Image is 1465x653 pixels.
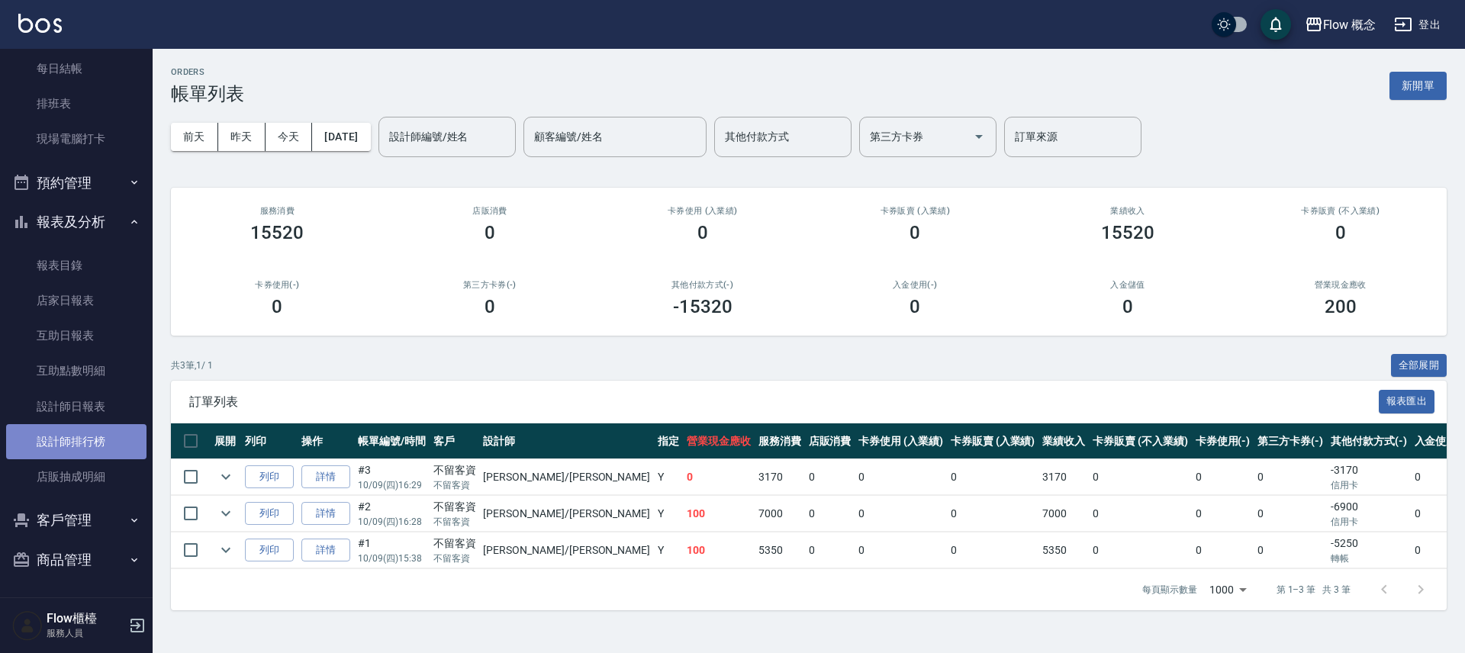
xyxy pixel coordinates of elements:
[402,206,578,216] h2: 店販消費
[354,459,430,495] td: #3
[6,500,146,540] button: 客戶管理
[6,202,146,242] button: 報表及分析
[1254,459,1327,495] td: 0
[171,83,244,105] h3: 帳單列表
[171,359,213,372] p: 共 3 筆, 1 / 1
[433,552,476,565] p: 不留客資
[827,206,1003,216] h2: 卡券販賣 (入業績)
[189,206,365,216] h3: 服務消費
[855,459,947,495] td: 0
[1323,15,1376,34] div: Flow 概念
[1254,423,1327,459] th: 第三方卡券(-)
[1089,459,1191,495] td: 0
[947,423,1039,459] th: 卡券販賣 (入業績)
[1192,532,1254,568] td: 0
[189,394,1379,410] span: 訂單列表
[755,532,805,568] td: 5350
[1252,206,1428,216] h2: 卡券販賣 (不入業績)
[947,532,1039,568] td: 0
[6,283,146,318] a: 店家日報表
[755,423,805,459] th: 服務消費
[1299,9,1383,40] button: Flow 概念
[967,124,991,149] button: Open
[479,459,654,495] td: [PERSON_NAME] /[PERSON_NAME]
[1040,280,1216,290] h2: 入金儲值
[298,423,354,459] th: 操作
[1388,11,1447,39] button: 登出
[171,123,218,151] button: 前天
[1089,532,1191,568] td: 0
[218,123,266,151] button: 昨天
[354,496,430,532] td: #2
[433,499,476,515] div: 不留客資
[6,248,146,283] a: 報表目錄
[1252,280,1428,290] h2: 營業現金應收
[910,296,920,317] h3: 0
[755,459,805,495] td: 3170
[1391,354,1447,378] button: 全部展開
[1327,423,1411,459] th: 其他付款方式(-)
[1277,583,1351,597] p: 第 1–3 筆 共 3 筆
[1389,72,1447,100] button: 新開單
[358,478,426,492] p: 10/09 (四) 16:29
[805,532,855,568] td: 0
[1122,296,1133,317] h3: 0
[683,532,755,568] td: 100
[301,465,350,489] a: 詳情
[6,163,146,203] button: 預約管理
[1379,394,1435,408] a: 報表匯出
[272,296,282,317] h3: 0
[697,222,708,243] h3: 0
[1203,569,1252,610] div: 1000
[827,280,1003,290] h2: 入金使用(-)
[805,459,855,495] td: 0
[6,86,146,121] a: 排班表
[805,423,855,459] th: 店販消費
[673,296,732,317] h3: -15320
[1331,478,1407,492] p: 信用卡
[1331,552,1407,565] p: 轉帳
[250,222,304,243] h3: 15520
[654,496,683,532] td: Y
[214,539,237,561] button: expand row
[301,502,350,526] a: 詳情
[1254,532,1327,568] td: 0
[485,222,495,243] h3: 0
[214,502,237,525] button: expand row
[1192,459,1254,495] td: 0
[1192,496,1254,532] td: 0
[1040,206,1216,216] h2: 業績收入
[6,459,146,494] a: 店販抽成明細
[805,496,855,532] td: 0
[430,423,480,459] th: 客戶
[301,539,350,562] a: 詳情
[479,496,654,532] td: [PERSON_NAME] /[PERSON_NAME]
[6,424,146,459] a: 設計師排行榜
[1327,532,1411,568] td: -5250
[433,536,476,552] div: 不留客資
[1389,78,1447,92] a: 新開單
[433,478,476,492] p: 不留客資
[1331,515,1407,529] p: 信用卡
[6,121,146,156] a: 現場電腦打卡
[614,206,790,216] h2: 卡券使用 (入業績)
[654,532,683,568] td: Y
[1254,496,1327,532] td: 0
[245,465,294,489] button: 列印
[171,67,244,77] h2: ORDERS
[855,496,947,532] td: 0
[12,610,43,641] img: Person
[683,423,755,459] th: 營業現金應收
[358,552,426,565] p: 10/09 (四) 15:38
[1038,459,1089,495] td: 3170
[358,515,426,529] p: 10/09 (四) 16:28
[354,423,430,459] th: 帳單編號/時間
[683,496,755,532] td: 100
[910,222,920,243] h3: 0
[947,496,1039,532] td: 0
[189,280,365,290] h2: 卡券使用(-)
[354,532,430,568] td: #1
[614,280,790,290] h2: 其他付款方式(-)
[1327,496,1411,532] td: -6900
[683,459,755,495] td: 0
